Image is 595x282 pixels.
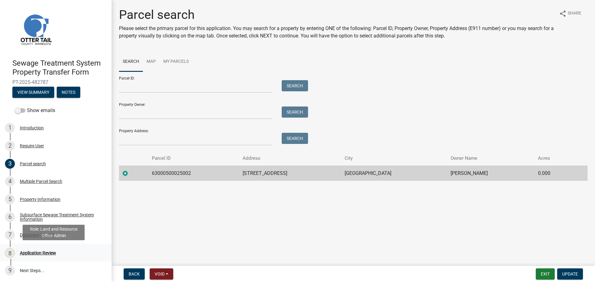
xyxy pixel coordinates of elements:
[239,166,341,181] td: [STREET_ADDRESS]
[5,141,15,151] div: 2
[57,90,80,95] wm-modal-confirm: Notes
[20,162,46,166] div: Parcel search
[57,87,80,98] button: Notes
[150,268,173,280] button: Void
[155,271,165,276] span: Void
[5,266,15,275] div: 9
[119,7,554,22] h1: Parcel search
[5,176,15,186] div: 4
[282,80,308,91] button: Search
[447,151,534,166] th: Owner Name
[12,79,99,85] span: PT-2025-482787
[534,151,573,166] th: Acres
[148,166,239,181] td: 63000500025002
[160,52,192,72] a: My Parcels
[20,233,54,237] div: Document Upload
[5,212,15,222] div: 6
[559,10,566,17] i: share
[282,133,308,144] button: Search
[12,6,59,52] img: Otter Tail County, Minnesota
[282,106,308,118] button: Search
[5,123,15,133] div: 1
[557,268,583,280] button: Update
[119,52,143,72] a: Search
[12,87,54,98] button: View Summary
[143,52,160,72] a: Map
[20,126,44,130] div: Introduction
[534,166,573,181] td: 0.000
[23,225,85,240] div: Role: Land and Resource Office Admin
[5,230,15,240] div: 7
[129,271,140,276] span: Back
[536,268,555,280] button: Exit
[148,151,239,166] th: Parcel ID
[20,213,102,221] div: Subsurface Sewage Treatment System Information
[5,248,15,258] div: 8
[554,7,586,20] button: shareShare
[12,90,54,95] wm-modal-confirm: Summary
[5,159,15,169] div: 3
[15,107,55,114] label: Show emails
[20,197,60,202] div: Property Information
[447,166,534,181] td: [PERSON_NAME]
[568,10,581,17] span: Share
[20,251,56,255] div: Application Review
[239,151,341,166] th: Address
[20,179,62,184] div: Multiple Parcel Search
[341,166,447,181] td: [GEOGRAPHIC_DATA]
[5,194,15,204] div: 5
[562,271,578,276] span: Update
[119,25,554,40] p: Please select the primary parcel for this application. You may search for a property by entering ...
[124,268,145,280] button: Back
[341,151,447,166] th: City
[12,59,107,77] h4: Sewage Treatment System Property Transfer Form
[20,144,44,148] div: Require User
